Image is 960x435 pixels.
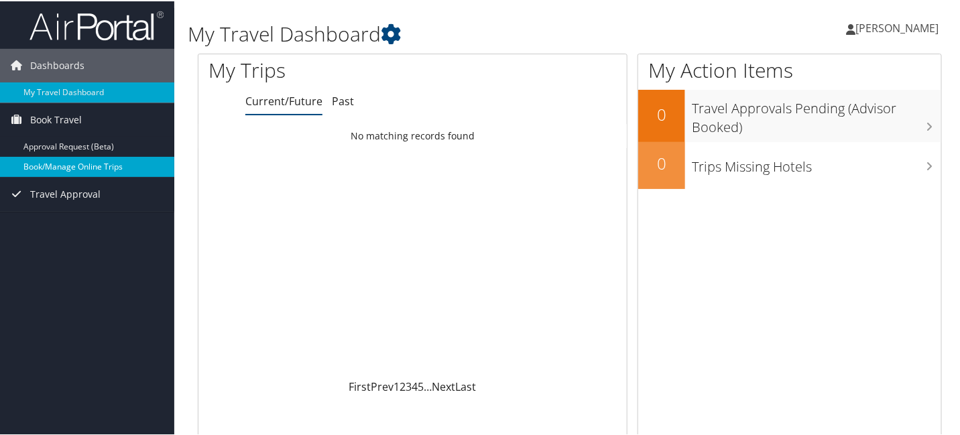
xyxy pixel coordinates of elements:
h3: Trips Missing Hotels [692,149,941,175]
h1: My Trips [208,55,438,83]
a: Prev [371,378,394,393]
a: 3 [406,378,412,393]
span: … [424,378,432,393]
span: [PERSON_NAME] [855,19,939,34]
a: 2 [400,378,406,393]
a: 5 [418,378,424,393]
a: Next [432,378,456,393]
img: airportal-logo.png [29,9,164,40]
a: 4 [412,378,418,393]
a: 0Trips Missing Hotels [638,141,941,188]
h3: Travel Approvals Pending (Advisor Booked) [692,91,941,135]
a: [PERSON_NAME] [846,7,952,47]
a: Past [332,92,354,107]
h1: My Travel Dashboard [188,19,697,47]
h2: 0 [638,102,685,125]
h1: My Action Items [638,55,941,83]
span: Travel Approval [30,176,101,210]
span: Book Travel [30,102,82,135]
a: 0Travel Approvals Pending (Advisor Booked) [638,88,941,140]
td: No matching records found [198,123,627,147]
span: Dashboards [30,48,84,81]
h2: 0 [638,151,685,174]
a: Current/Future [245,92,322,107]
a: First [349,378,371,393]
a: 1 [394,378,400,393]
a: Last [456,378,477,393]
